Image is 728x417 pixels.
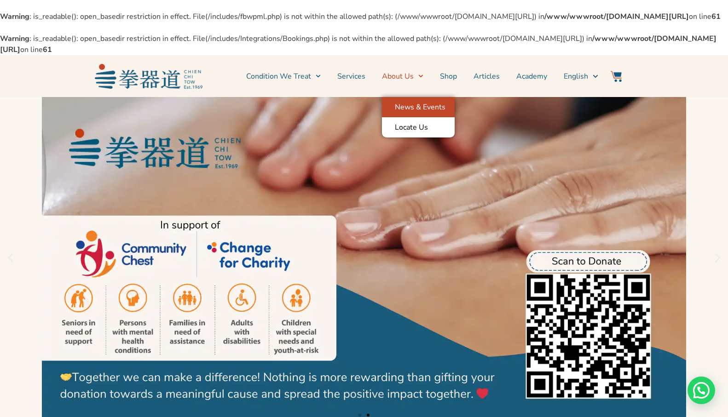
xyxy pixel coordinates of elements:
b: 61 [43,45,52,55]
a: Locate Us [382,117,455,137]
span: English [564,71,588,82]
nav: Menu [207,65,598,88]
a: Articles [474,65,500,88]
a: About Us [382,65,423,88]
a: Shop [440,65,457,88]
a: News & Events [382,97,455,117]
ul: About Us [382,97,455,137]
a: English [564,65,598,88]
a: Academy [516,65,547,88]
div: Previous slide [5,252,16,264]
div: Next slide [712,252,723,264]
span: Go to slide 1 [358,414,361,417]
a: Condition We Treat [246,65,321,88]
a: Services [337,65,365,88]
img: Website Icon-03 [611,71,622,82]
span: Go to slide 2 [367,414,370,417]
